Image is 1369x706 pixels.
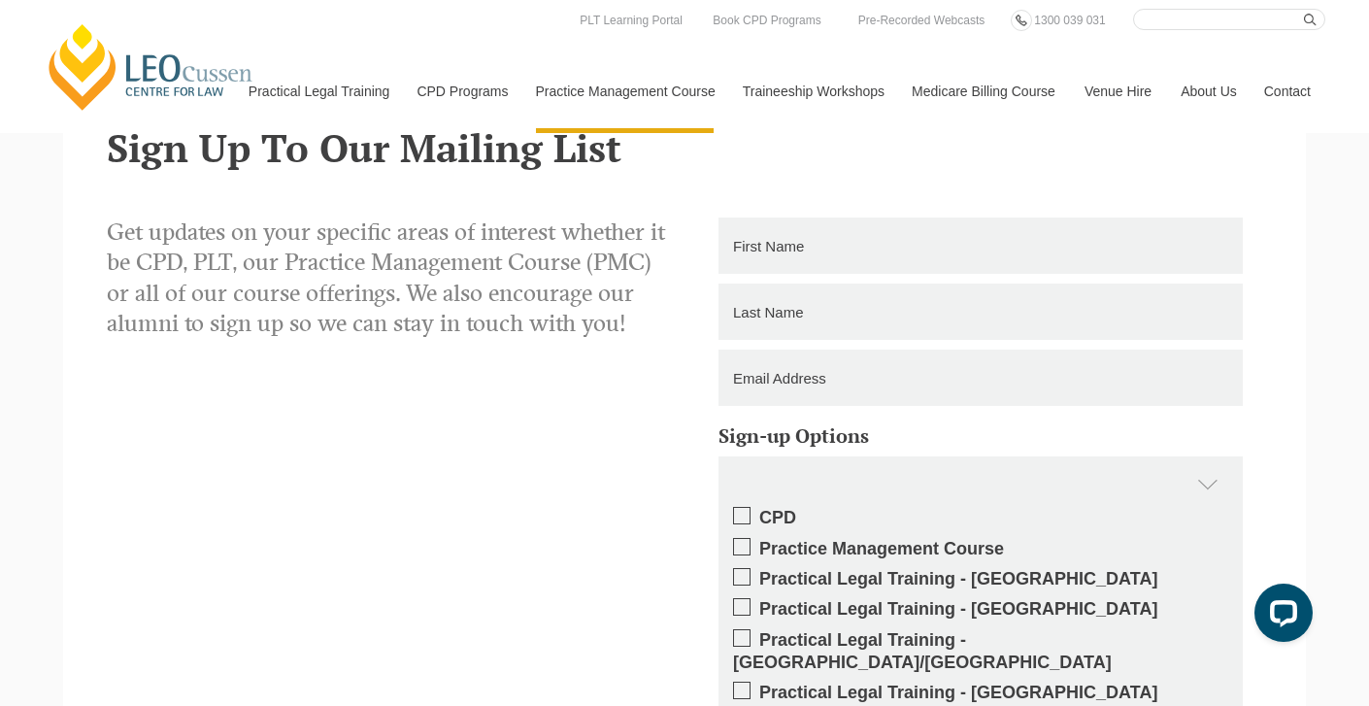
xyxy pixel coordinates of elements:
[575,10,687,31] a: PLT Learning Portal
[708,10,825,31] a: Book CPD Programs
[44,21,258,113] a: [PERSON_NAME] Centre for Law
[733,682,1228,704] label: Practical Legal Training - [GEOGRAPHIC_DATA]
[718,218,1243,274] input: First Name
[728,50,897,133] a: Traineeship Workshops
[733,538,1228,560] label: Practice Management Course
[733,629,1228,675] label: Practical Legal Training - [GEOGRAPHIC_DATA]/[GEOGRAPHIC_DATA]
[402,50,520,133] a: CPD Programs
[1239,576,1320,657] iframe: LiveChat chat widget
[1070,50,1166,133] a: Venue Hire
[107,218,670,339] p: Get updates on your specific areas of interest whether it be CPD, PLT, our Practice Management Co...
[1166,50,1250,133] a: About Us
[733,568,1228,590] label: Practical Legal Training - [GEOGRAPHIC_DATA]
[718,284,1243,340] input: Last Name
[853,10,990,31] a: Pre-Recorded Webcasts
[1029,10,1110,31] a: 1300 039 031
[897,50,1070,133] a: Medicare Billing Course
[718,425,1243,447] h5: Sign-up Options
[234,50,403,133] a: Practical Legal Training
[521,50,728,133] a: Practice Management Course
[1250,50,1325,133] a: Contact
[733,507,1228,529] label: CPD
[718,350,1243,406] input: Email Address
[107,126,1262,169] h2: Sign Up To Our Mailing List
[733,598,1228,621] label: Practical Legal Training - [GEOGRAPHIC_DATA]
[1034,14,1105,27] span: 1300 039 031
